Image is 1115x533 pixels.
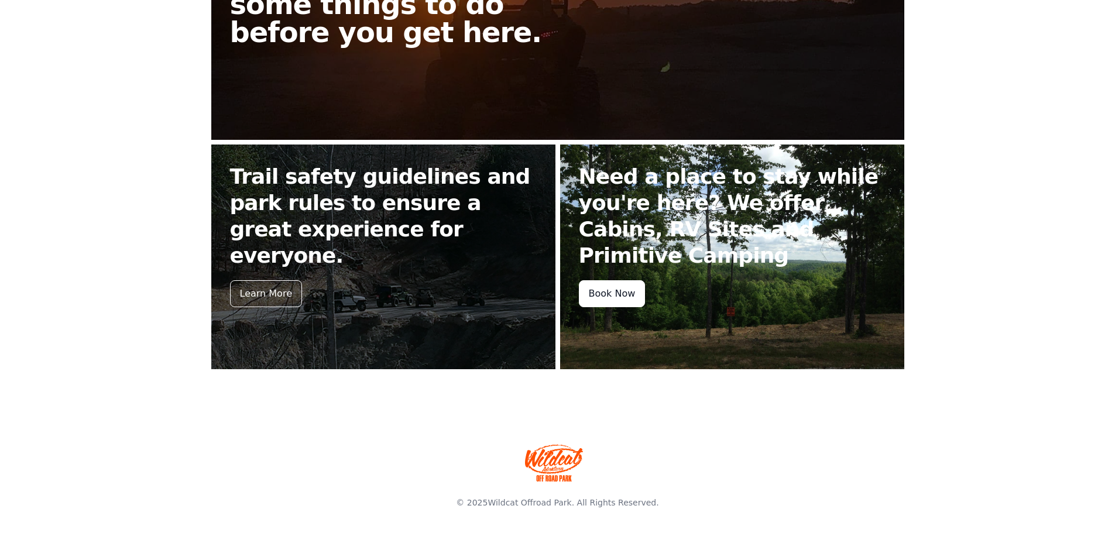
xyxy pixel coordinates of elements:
a: Need a place to stay while you're here? We offer Cabins, RV Sites and Primitive Camping Book Now [560,145,904,369]
img: Wildcat Offroad park [525,444,584,482]
div: Learn More [230,280,302,307]
a: Wildcat Offroad Park [488,498,571,507]
a: Trail safety guidelines and park rules to ensure a great experience for everyone. Learn More [211,145,555,369]
h2: Need a place to stay while you're here? We offer Cabins, RV Sites and Primitive Camping [579,163,886,269]
span: © 2025 . All Rights Reserved. [456,498,658,507]
div: Book Now [579,280,646,307]
h2: Trail safety guidelines and park rules to ensure a great experience for everyone. [230,163,537,269]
